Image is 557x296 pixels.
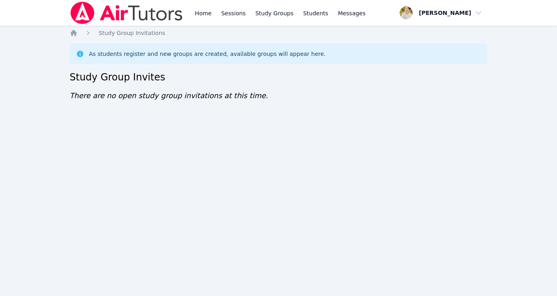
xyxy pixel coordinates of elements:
a: Study Group Invitations [99,29,165,37]
h2: Study Group Invites [70,71,487,84]
span: Study Group Invitations [99,30,165,36]
nav: Breadcrumb [70,29,487,37]
span: There are no open study group invitations at this time. [70,91,268,100]
span: Messages [338,9,366,17]
div: As students register and new groups are created, available groups will appear here. [89,50,326,58]
img: Air Tutors [70,2,184,24]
